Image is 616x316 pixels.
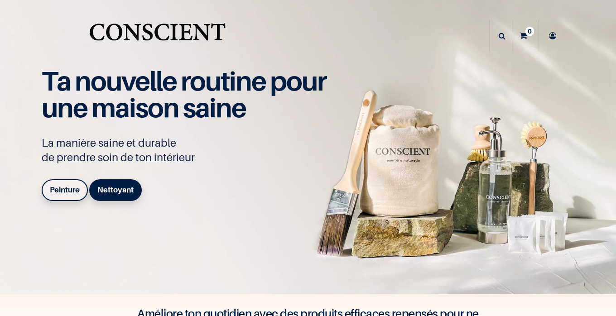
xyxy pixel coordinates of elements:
[42,179,88,201] a: Peinture
[42,65,326,124] span: Ta nouvelle routine pour une maison saine
[42,136,336,165] p: La manière saine et durable de prendre soin de ton intérieur
[50,185,80,194] b: Peinture
[513,20,539,52] a: 0
[525,27,534,36] sup: 0
[87,18,227,54] img: Conscient
[87,18,227,54] a: Logo of Conscient
[97,185,134,194] b: Nettoyant
[89,179,142,201] a: Nettoyant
